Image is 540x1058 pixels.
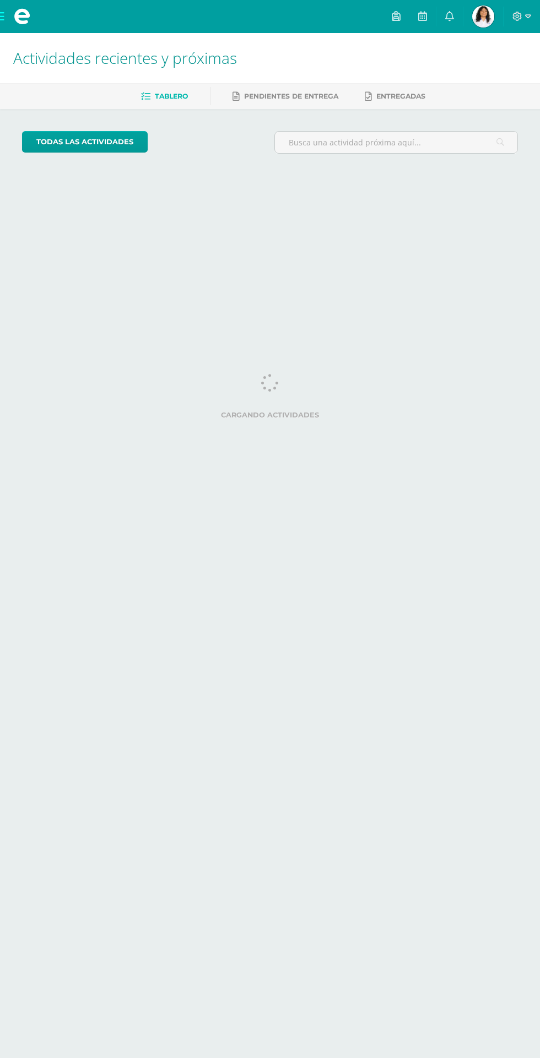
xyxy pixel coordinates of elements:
a: Tablero [141,88,188,105]
a: Pendientes de entrega [233,88,338,105]
span: Actividades recientes y próximas [13,47,237,68]
span: Tablero [155,92,188,100]
a: Entregadas [365,88,425,105]
label: Cargando actividades [22,411,518,419]
input: Busca una actividad próxima aquí... [275,132,517,153]
a: todas las Actividades [22,131,148,153]
span: Pendientes de entrega [244,92,338,100]
span: Entregadas [376,92,425,100]
img: f5166de60de1a1001c13d7be8285c1dc.png [472,6,494,28]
